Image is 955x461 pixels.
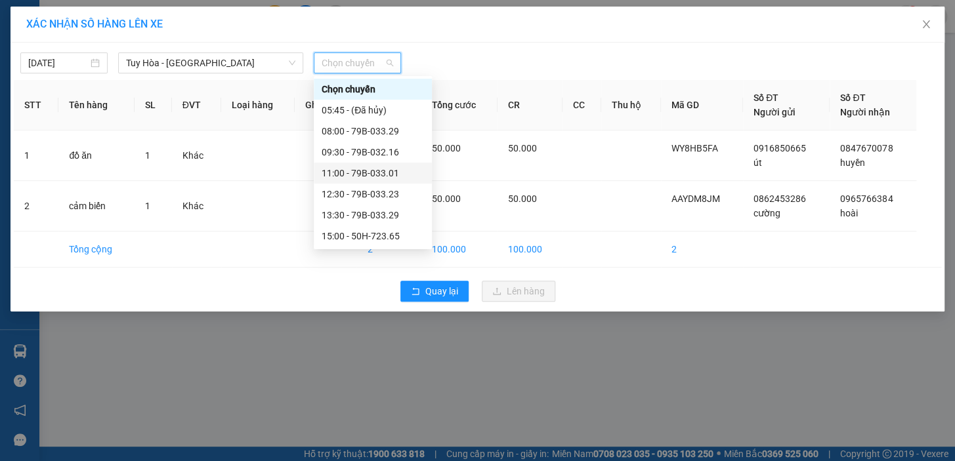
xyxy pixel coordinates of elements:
[411,287,420,297] span: rollback
[295,80,356,130] th: Ghi chú
[840,92,865,103] span: Số ĐT
[172,181,221,231] td: Khác
[671,193,720,204] span: AAYDM8JM
[840,157,865,168] span: huyền
[135,80,172,130] th: SL
[322,166,424,180] div: 11:00 - 79B-033.01
[14,181,58,231] td: 2
[753,208,780,218] span: cường
[58,80,135,130] th: Tên hàng
[322,145,424,159] div: 09:30 - 79B-032.16
[753,157,762,168] span: út
[498,231,562,268] td: 100.000
[7,88,16,97] span: environment
[145,150,150,161] span: 1
[26,18,163,30] span: XÁC NHẬN SỐ HÀNG LÊN XE
[508,143,537,153] span: 50.000
[431,193,460,204] span: 50.000
[421,231,498,268] td: 100.000
[753,193,806,204] span: 0862453286
[58,231,135,268] td: Tổng cộng
[661,231,743,268] td: 2
[671,143,718,153] span: WY8HB5FA
[14,130,58,181] td: 1
[172,80,221,130] th: ĐVT
[601,80,661,130] th: Thu hộ
[322,82,424,96] div: Chọn chuyến
[753,92,778,103] span: Số ĐT
[322,124,424,138] div: 08:00 - 79B-033.29
[908,7,944,43] button: Close
[288,59,296,67] span: down
[28,56,88,70] input: 14/09/2025
[7,71,91,85] li: VP BX Tuy Hoà
[661,80,743,130] th: Mã GD
[221,80,295,130] th: Loại hàng
[421,80,498,130] th: Tổng cước
[921,19,931,30] span: close
[840,193,893,204] span: 0965766384
[508,193,537,204] span: 50.000
[58,181,135,231] td: cảm biến
[322,187,424,201] div: 12:30 - 79B-033.23
[840,107,890,117] span: Người nhận
[91,71,175,114] li: VP VP [GEOGRAPHIC_DATA] xe Limousine
[172,130,221,181] td: Khác
[425,284,458,298] span: Quay lại
[126,53,295,73] span: Tuy Hòa - Nha Trang
[431,143,460,153] span: 50.000
[356,231,421,268] td: 2
[753,107,796,117] span: Người gửi
[840,208,858,218] span: hoài
[400,281,469,302] button: rollbackQuay lại
[314,79,432,100] div: Chọn chuyến
[14,80,58,130] th: STT
[322,208,424,222] div: 13:30 - 79B-033.29
[322,103,424,117] div: 05:45 - (Đã hủy)
[58,130,135,181] td: đồ ăn
[7,7,190,56] li: Cúc Tùng Limousine
[145,201,150,211] span: 1
[562,80,601,130] th: CC
[498,80,562,130] th: CR
[322,229,424,243] div: 15:00 - 50H-723.65
[322,53,393,73] span: Chọn chuyến
[840,143,893,153] span: 0847670078
[753,143,806,153] span: 0916850665
[482,281,555,302] button: uploadLên hàng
